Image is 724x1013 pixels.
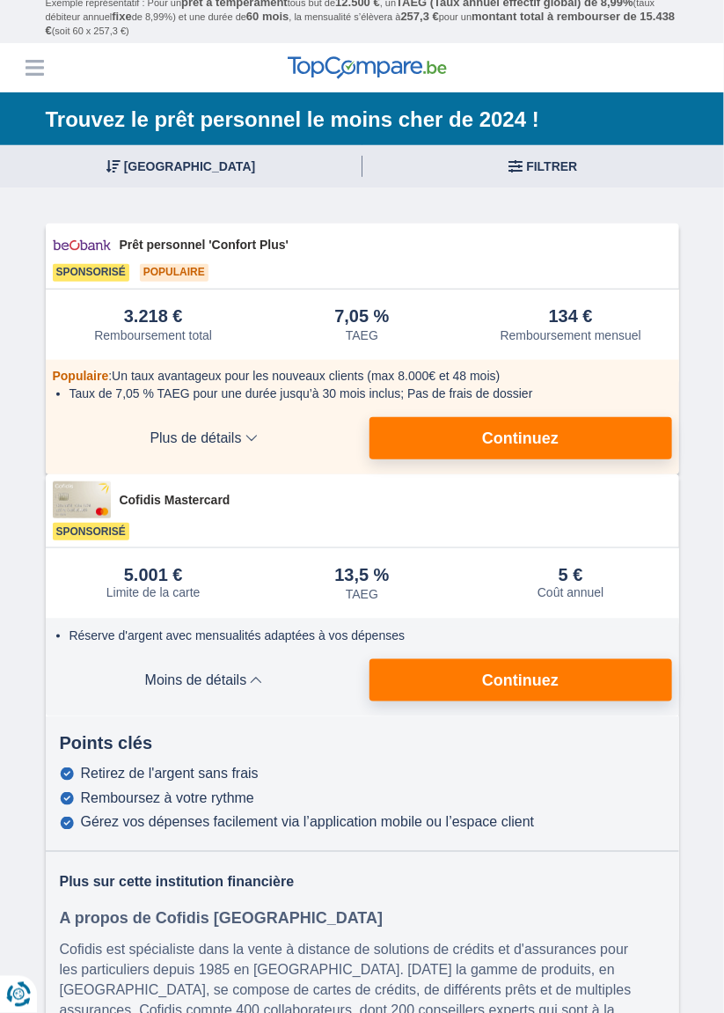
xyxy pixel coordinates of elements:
[482,672,559,688] span: Continuez
[140,264,208,282] span: Populaire
[94,328,212,342] div: Remboursement total
[288,56,447,79] img: TopCompare
[81,790,254,806] div: Remboursez à votre rythme
[53,417,355,459] button: Plus de détails
[124,566,183,584] div: 5.001 €
[46,730,679,756] div: Points clés
[369,417,672,459] button: Continuez
[334,566,389,585] div: 13,5 %
[334,307,389,327] div: 7,05 %
[53,523,129,540] span: Sponsorisé
[53,431,355,445] span: Plus de détails
[538,585,604,599] div: Coût annuel
[106,585,201,599] div: Limite de la carte
[120,236,672,253] span: Prêt personnel 'Confort Plus'
[369,659,672,701] button: Continuez
[526,160,577,173] span: Filtrer
[362,145,724,187] button: Filtrer
[53,231,111,260] img: pret personnel Beobank
[60,873,665,893] div: Plus sur cette institution financière
[124,307,183,327] div: 3.218 €
[482,430,559,446] span: Continuez
[120,491,672,509] span: Cofidis Mastercard
[21,55,48,81] button: Menu
[346,328,378,342] div: TAEG
[401,10,439,23] span: 257,3 €
[81,766,259,782] div: Retirez de l'argent sans frais
[549,307,593,327] div: 134 €
[112,10,131,23] span: fixe
[46,10,676,37] span: montant total à rembourser de 15.438 €
[246,10,289,23] span: 60 mois
[53,481,111,518] img: pret personnel Cofidis CC
[53,659,355,701] button: Moins de détails
[112,369,500,383] span: Un taux avantageux pour les nouveaux clients (max 8.000€ et 48 mois)
[81,815,535,831] div: Gérez vos dépenses facilement via l’application mobile ou l’espace client
[69,627,666,644] li: Réserve d'argent avec mensualités adaptées à vos dépenses
[46,106,679,134] h1: Trouvez le prêt personnel le moins cher de 2024 !
[53,367,672,385] div: :
[501,328,641,342] div: Remboursement mensuel
[53,369,109,383] span: Populaire
[559,566,583,584] div: 5 €
[60,910,384,928] b: A propos de Cofidis [GEOGRAPHIC_DATA]
[53,264,129,282] span: Sponsorisé
[69,385,666,402] li: Taux de 7,05 % TAEG pour une durée jusqu’à 30 mois inclus; Pas de frais de dossier
[346,587,378,601] div: TAEG
[53,673,355,687] span: Moins de détails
